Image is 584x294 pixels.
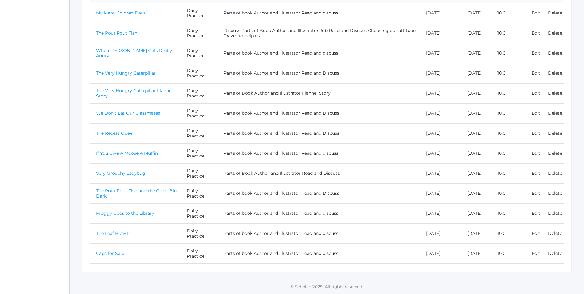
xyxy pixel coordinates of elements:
td: Parts of book Author and Illustrator Read and Discuss [217,123,420,143]
td: Discuss Parts of Book Author and Illustrator Job Read and Discuss Choosing our attitude Prayer to... [217,23,420,43]
td: Daily Practice [181,43,217,63]
td: [DATE] [461,23,492,43]
a: The Recess Queen [96,130,135,136]
td: Parts of book Author and Illustrator Read and Discuss [217,183,420,203]
td: Daily Practice [181,103,217,123]
td: Daily Practice [181,223,217,243]
td: 10.0 [491,3,525,23]
td: Daily Practice [181,3,217,23]
td: [DATE] [461,203,492,223]
a: Edit [532,50,540,56]
td: [DATE] [461,63,492,83]
td: [DATE] [461,103,492,123]
a: Edit [532,210,540,216]
td: [DATE] [420,183,461,203]
td: Daily Practice [181,123,217,143]
td: [DATE] [461,83,492,103]
td: [DATE] [420,83,461,103]
td: Daily Practice [181,83,217,103]
a: Edit [532,90,540,96]
a: Delete [548,30,562,36]
a: Edit [532,70,540,76]
a: Delete [548,150,562,156]
a: When [PERSON_NAME] Gets Really Angry [96,48,172,59]
a: My Many Colored Days [96,10,146,16]
td: [DATE] [420,123,461,143]
a: Froggy Goes to the Library [96,210,154,216]
a: We Don't Eat Our Classmates [96,110,160,116]
td: Daily Practice [181,143,217,163]
td: 10.0 [491,243,525,263]
td: 10.0 [491,203,525,223]
td: Daily Practice [181,23,217,43]
td: 10.0 [491,143,525,163]
td: [DATE] [461,3,492,23]
td: [DATE] [461,163,492,183]
a: The Leaf Blew In [96,231,131,236]
td: 10.0 [491,123,525,143]
a: The Pout Pout Fish and the Great Big Dark [96,188,177,199]
p: © Scholae 2025. All rights reserved. [70,284,584,290]
td: [DATE] [461,183,492,203]
a: Edit [532,231,540,236]
a: Delete [548,50,562,56]
td: 10.0 [491,83,525,103]
td: Daily Practice [181,183,217,203]
td: Parts of book Author and Illustrator Read and discuss [217,223,420,243]
a: Edit [532,110,540,116]
td: 10.0 [491,103,525,123]
td: 10.0 [491,43,525,63]
a: If You Give A Moose A Muffin [96,150,158,156]
td: [DATE] [420,163,461,183]
td: Parts of book Author and illustrator Read and discuss [217,203,420,223]
td: Parts of book Author and Illustrator Read and Discuss [217,63,420,83]
a: The Pout Pout Fish [96,30,137,36]
td: Parts of book Author and illustrator Read and discuss [217,43,420,63]
a: Edit [532,130,540,136]
a: Delete [548,251,562,256]
td: 10.0 [491,223,525,243]
td: Parts of book Author and illustrator Read and discuss [217,3,420,23]
a: Delete [548,231,562,236]
td: [DATE] [420,63,461,83]
td: [DATE] [420,43,461,63]
td: [DATE] [461,243,492,263]
a: Delete [548,170,562,176]
td: 10.0 [491,163,525,183]
a: Caps for Sale [96,251,124,256]
a: Delete [548,130,562,136]
a: Delete [548,190,562,196]
td: [DATE] [420,3,461,23]
a: The Very Hungry Caterpillar Flannel Story [96,88,173,99]
a: Very Grouchy Ladybug [96,170,145,176]
td: [DATE] [420,243,461,263]
td: 10.0 [491,183,525,203]
td: [DATE] [461,43,492,63]
a: Delete [548,70,562,76]
a: Edit [532,251,540,256]
td: 10.0 [491,63,525,83]
td: Daily Practice [181,203,217,223]
a: Delete [548,90,562,96]
td: Parts of Book Author and Illustrator Read and Discuss [217,163,420,183]
td: Parts of book Author and Illustrator Read and Discuss [217,103,420,123]
td: Parts of Book Author and Illustrator Flannel Story [217,83,420,103]
a: Edit [532,190,540,196]
td: [DATE] [420,203,461,223]
a: Edit [532,150,540,156]
td: [DATE] [420,143,461,163]
td: Daily Practice [181,63,217,83]
td: [DATE] [420,223,461,243]
a: Delete [548,210,562,216]
td: [DATE] [420,23,461,43]
td: [DATE] [461,123,492,143]
a: Delete [548,110,562,116]
a: Delete [548,10,562,16]
a: The Very Hungry Caterpillar [96,70,156,76]
td: 10.0 [491,23,525,43]
td: Parts of book Author and illustrator Read and discuss [217,243,420,263]
td: [DATE] [461,143,492,163]
td: Daily Practice [181,163,217,183]
td: Parts of book Author and Illustrator Read and discuss [217,143,420,163]
td: Daily Practice [181,243,217,263]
